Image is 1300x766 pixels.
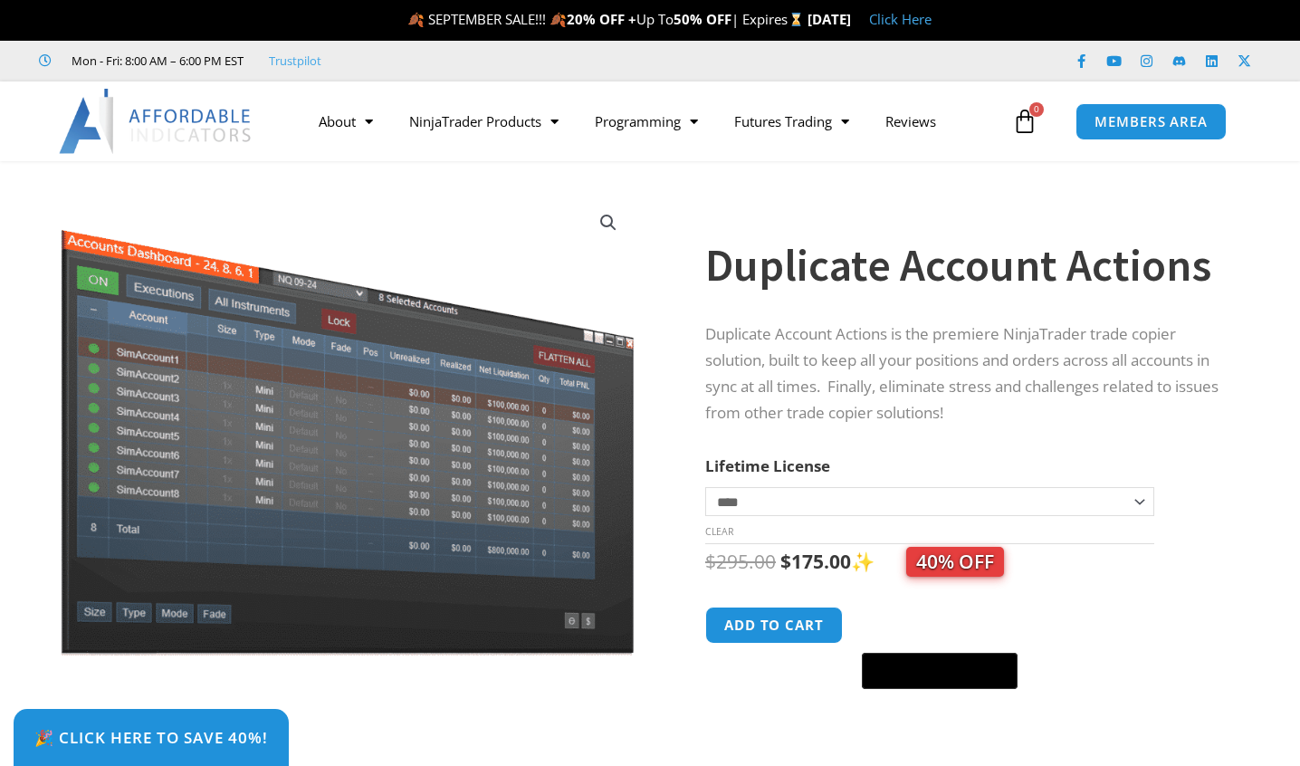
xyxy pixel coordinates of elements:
[14,709,289,766] a: 🎉 Click Here to save 40%!
[705,234,1234,297] h1: Duplicate Account Actions
[1075,103,1227,140] a: MEMBERS AREA
[858,604,1021,647] iframe: Secure express checkout frame
[780,549,791,574] span: $
[705,455,830,476] label: Lifetime License
[808,10,851,28] strong: [DATE]
[56,193,638,656] img: Screenshot 2024-08-26 15414455555
[592,206,625,239] a: View full-screen image gallery
[1029,102,1044,117] span: 0
[674,10,731,28] strong: 50% OFF
[59,89,253,154] img: LogoAI | Affordable Indicators – NinjaTrader
[269,50,321,72] a: Trustpilot
[906,547,1004,577] span: 40% OFF
[1094,115,1208,129] span: MEMBERS AREA
[567,10,636,28] strong: 20% OFF +
[789,13,803,26] img: ⌛
[407,10,807,28] span: 🍂 SEPTEMBER SALE!!! 🍂 Up To | Expires
[716,101,867,142] a: Futures Trading
[705,607,843,644] button: Add to cart
[985,95,1065,148] a: 0
[577,101,716,142] a: Programming
[780,549,851,574] bdi: 175.00
[869,10,932,28] a: Click Here
[862,653,1018,689] button: Buy with GPay
[705,549,776,574] bdi: 295.00
[301,101,391,142] a: About
[705,525,733,538] a: Clear options
[867,101,954,142] a: Reviews
[34,730,268,745] span: 🎉 Click Here to save 40%!
[851,549,1004,574] span: ✨
[705,549,716,574] span: $
[705,321,1234,426] p: Duplicate Account Actions is the premiere NinjaTrader trade copier solution, built to keep all yo...
[391,101,577,142] a: NinjaTrader Products
[67,50,244,72] span: Mon - Fri: 8:00 AM – 6:00 PM EST
[301,101,1008,142] nav: Menu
